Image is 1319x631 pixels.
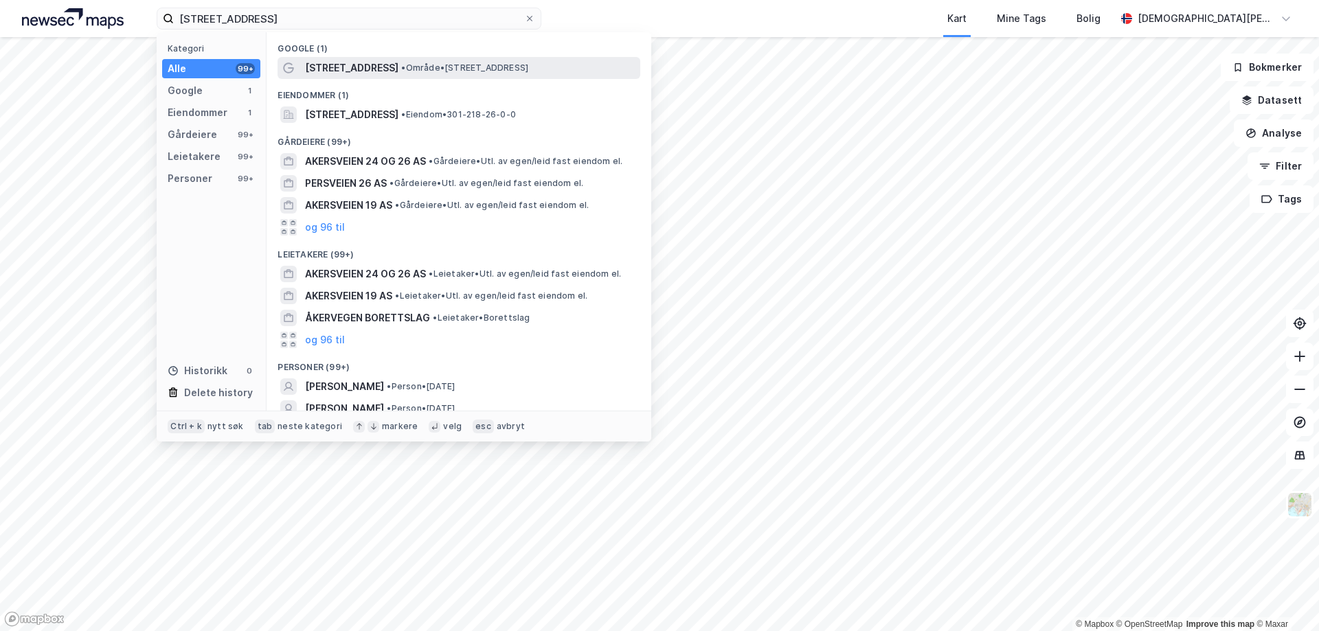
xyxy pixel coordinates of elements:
div: Bolig [1076,10,1101,27]
div: Alle [168,60,186,77]
span: ÅKERVEGEN BORETTSLAG [305,310,430,326]
span: Leietaker • Utl. av egen/leid fast eiendom el. [429,268,621,279]
a: OpenStreetMap [1116,619,1183,629]
span: • [395,200,399,210]
div: 0 [244,365,255,376]
div: Eiendommer (1) [267,79,651,104]
span: [STREET_ADDRESS] [305,60,398,76]
img: Z [1287,492,1313,518]
div: Gårdeiere [168,126,217,143]
div: 1 [244,107,255,118]
span: PERSVEIEN 26 AS [305,175,387,192]
a: Mapbox homepage [4,611,65,627]
button: Datasett [1230,87,1314,114]
div: 99+ [236,151,255,162]
div: markere [382,421,418,432]
div: Leietakere [168,148,221,165]
span: Person • [DATE] [387,403,455,414]
span: [STREET_ADDRESS] [305,106,398,123]
div: 99+ [236,63,255,74]
button: Analyse [1234,119,1314,147]
div: neste kategori [278,421,342,432]
a: Improve this map [1186,619,1254,629]
div: Google (1) [267,32,651,57]
div: Kart [947,10,967,27]
button: Bokmerker [1221,54,1314,81]
div: 1 [244,85,255,96]
div: Ctrl + k [168,420,205,433]
span: • [387,381,391,391]
span: • [433,312,437,323]
div: Delete history [184,385,253,401]
div: Gårdeiere (99+) [267,126,651,150]
div: 99+ [236,129,255,140]
span: AKERSVEIEN 19 AS [305,288,392,304]
div: esc [473,420,494,433]
span: Leietaker • Utl. av egen/leid fast eiendom el. [395,290,587,301]
div: nytt søk [207,421,244,432]
span: AKERSVEIEN 24 OG 26 AS [305,153,426,170]
input: Søk på adresse, matrikkel, gårdeiere, leietakere eller personer [174,8,524,29]
span: Person • [DATE] [387,381,455,392]
div: Mine Tags [997,10,1046,27]
span: AKERSVEIEN 24 OG 26 AS [305,266,426,282]
iframe: Chat Widget [1250,565,1319,631]
span: Leietaker • Borettslag [433,312,530,323]
div: tab [255,420,275,433]
div: Personer [168,170,212,187]
span: [PERSON_NAME] [305,400,384,417]
div: avbryt [497,421,525,432]
span: Område • [STREET_ADDRESS] [401,62,528,73]
span: • [390,178,394,188]
div: velg [443,421,462,432]
span: • [429,268,433,279]
span: • [395,290,399,301]
button: og 96 til [305,219,345,236]
button: Tags [1250,185,1314,213]
div: Eiendommer [168,104,227,121]
span: Gårdeiere • Utl. av egen/leid fast eiendom el. [390,178,583,189]
div: Personer (99+) [267,351,651,376]
span: Gårdeiere • Utl. av egen/leid fast eiendom el. [395,200,589,211]
span: AKERSVEIEN 19 AS [305,197,392,214]
img: logo.a4113a55bc3d86da70a041830d287a7e.svg [22,8,124,29]
div: Leietakere (99+) [267,238,651,263]
span: Eiendom • 301-218-26-0-0 [401,109,516,120]
div: [DEMOGRAPHIC_DATA][PERSON_NAME] [1138,10,1275,27]
span: • [401,62,405,73]
span: • [429,156,433,166]
span: [PERSON_NAME] [305,378,384,395]
span: • [387,403,391,413]
div: 99+ [236,173,255,184]
div: Kategori [168,43,260,54]
span: • [401,109,405,119]
button: og 96 til [305,332,345,348]
div: Google [168,82,203,99]
a: Mapbox [1076,619,1114,629]
div: Historikk [168,363,227,379]
button: Filter [1248,152,1314,180]
span: Gårdeiere • Utl. av egen/leid fast eiendom el. [429,156,622,167]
